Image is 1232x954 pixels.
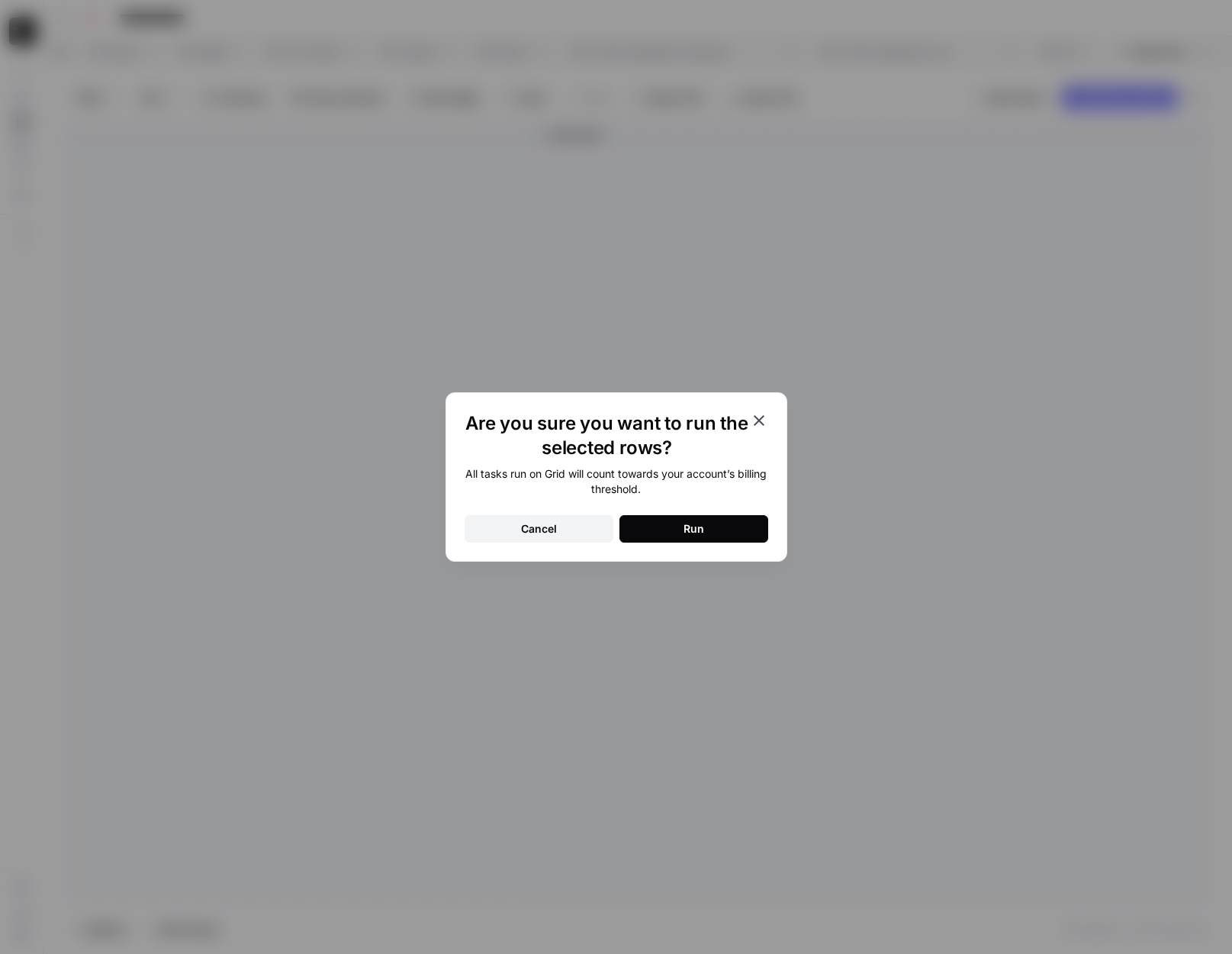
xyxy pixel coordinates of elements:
h1: Are you sure you want to run the selected rows? [465,411,750,460]
div: Run [684,521,704,537]
button: Cancel [465,515,613,543]
button: Run [619,515,768,543]
div: All tasks run on Grid will count towards your account’s billing threshold. [465,466,768,497]
div: Cancel [521,521,557,537]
